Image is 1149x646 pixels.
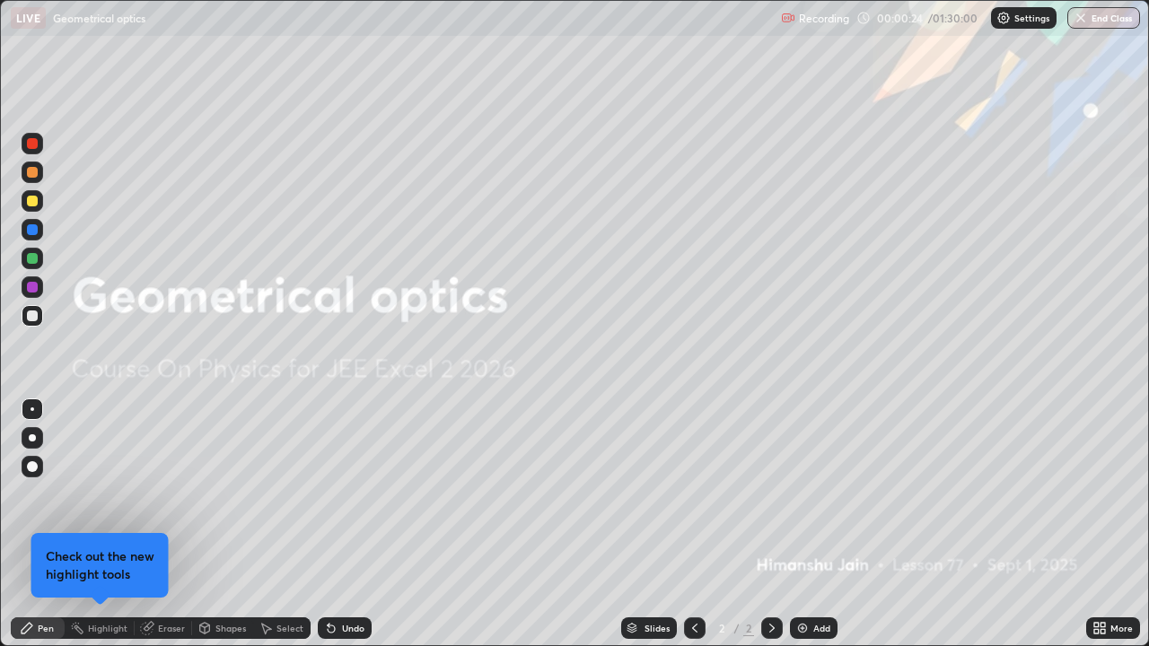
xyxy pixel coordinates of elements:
[781,11,795,25] img: recording.375f2c34.svg
[342,624,364,633] div: Undo
[734,623,740,633] div: /
[38,624,54,633] div: Pen
[645,624,670,633] div: Slides
[743,620,754,636] div: 2
[713,623,731,633] div: 2
[1067,7,1140,29] button: End Class
[1014,13,1049,22] p: Settings
[799,12,849,25] p: Recording
[813,624,830,633] div: Add
[158,624,185,633] div: Eraser
[276,624,303,633] div: Select
[215,624,246,633] div: Shapes
[1074,11,1088,25] img: end-class-cross
[53,11,145,25] p: Geometrical optics
[46,547,154,583] h4: Check out the new highlight tools
[16,11,40,25] p: LIVE
[1110,624,1133,633] div: More
[996,11,1011,25] img: class-settings-icons
[88,624,127,633] div: Highlight
[795,621,810,635] img: add-slide-button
